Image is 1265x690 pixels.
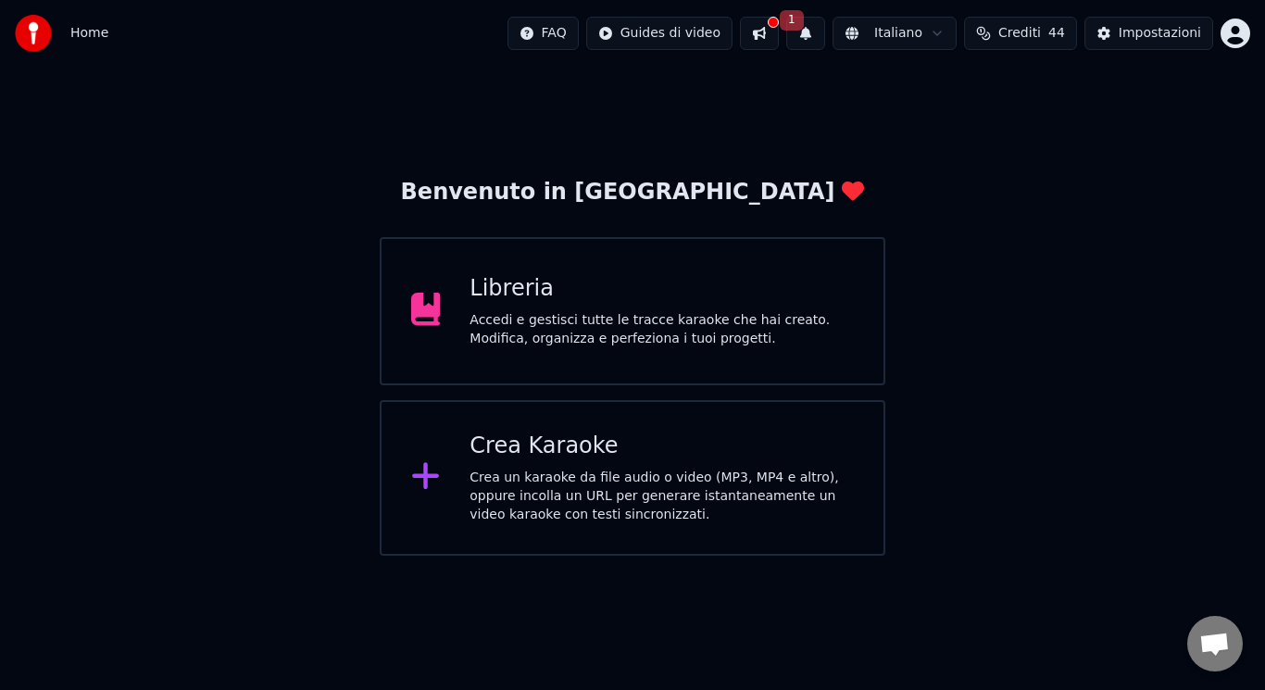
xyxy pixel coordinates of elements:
a: Aprire la chat [1187,616,1243,671]
div: Crea un karaoke da file audio o video (MP3, MP4 e altro), oppure incolla un URL per generare ista... [470,469,854,524]
button: 1 [786,17,825,50]
button: FAQ [507,17,579,50]
span: Home [70,24,108,43]
div: Accedi e gestisci tutte le tracce karaoke che hai creato. Modifica, organizza e perfeziona i tuoi... [470,311,854,348]
button: Impostazioni [1084,17,1213,50]
span: 44 [1048,24,1065,43]
span: 1 [780,10,804,31]
div: Benvenuto in [GEOGRAPHIC_DATA] [401,178,865,207]
div: Impostazioni [1119,24,1201,43]
img: youka [15,15,52,52]
div: Crea Karaoke [470,432,854,461]
div: Libreria [470,274,854,304]
nav: breadcrumb [70,24,108,43]
button: Guides di video [586,17,733,50]
span: Crediti [998,24,1041,43]
button: Crediti44 [964,17,1077,50]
